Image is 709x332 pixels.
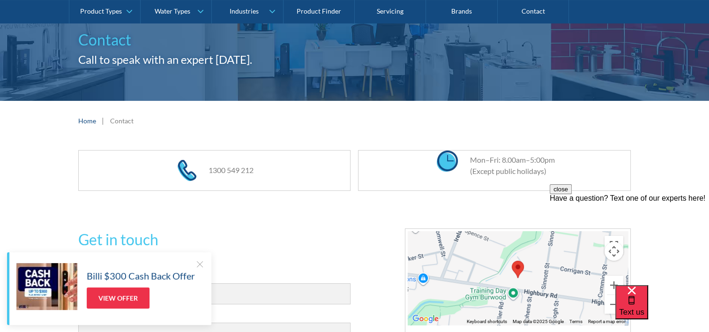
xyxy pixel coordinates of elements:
[78,51,631,68] h2: Call to speak with an expert [DATE].
[605,295,623,314] button: Zoom out
[410,313,441,325] img: Google
[466,318,507,325] button: Keyboard shortcuts
[569,319,582,324] a: Terms (opens in new tab)
[437,151,458,172] img: clock icon
[110,116,134,126] div: Contact
[16,263,77,310] img: Billi $300 Cash Back Offer
[460,154,554,177] div: Mon–Fri: 8.00am–5:00pm (Except public holidays)
[512,319,563,324] span: Map data ©2025 Google
[80,8,122,15] div: Product Types
[87,287,149,309] a: View Offer
[87,269,195,283] h5: Billi $300 Cash Back Offer
[155,8,190,15] div: Water Types
[78,228,351,251] h2: Get in touch
[78,309,351,320] label: Company (optional)
[78,29,631,51] h1: Contact
[410,313,441,325] a: Open this area in Google Maps (opens a new window)
[588,319,625,324] a: Report a map error
[615,285,709,332] iframe: podium webchat widget bubble
[208,166,253,174] a: 1300 549 212
[512,261,524,278] div: Map pin
[550,184,709,297] iframe: podium webchat widget prompt
[229,8,258,15] div: Industries
[78,270,351,281] label: Name
[78,116,96,126] a: Home
[178,160,196,181] img: phone icon
[101,115,105,126] div: |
